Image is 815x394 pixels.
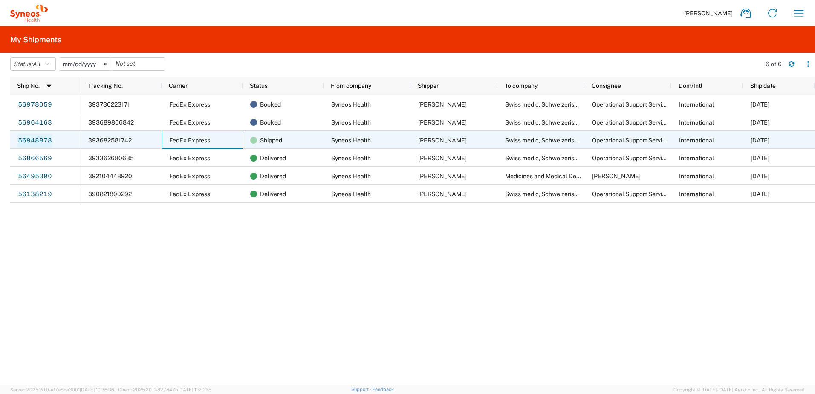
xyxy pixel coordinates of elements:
[88,191,132,197] span: 390821800292
[592,155,699,162] span: Operational Support Services (SUSARs)
[17,152,52,165] a: 56866569
[260,96,281,113] span: Booked
[592,137,699,144] span: Operational Support Services (SUSARs)
[751,101,769,108] span: 09/30/2025
[679,119,714,126] span: International
[505,101,634,108] span: Swiss medic, Schweizerisches Heilmittelinstitut
[331,191,371,197] span: Syneos Health
[17,188,52,201] a: 56138219
[331,82,371,89] span: From company
[169,119,210,126] span: FedEx Express
[169,173,210,180] span: FedEx Express
[260,131,282,149] span: Shipped
[505,119,634,126] span: Swiss medic, Schweizerisches Heilmittelinstitut
[169,82,188,89] span: Carrier
[673,386,805,394] span: Copyright © [DATE]-[DATE] Agistix Inc., All Rights Reserved
[750,82,776,89] span: Ship date
[331,155,371,162] span: Syneos Health
[751,191,769,197] span: 07/10/2025
[33,61,40,67] span: All
[684,9,733,17] span: [PERSON_NAME]
[88,137,132,144] span: 393682581742
[418,173,467,180] span: Diego Fernandez Castroagudin
[10,35,61,45] h2: My Shipments
[418,101,467,108] span: Diego Fernandez Castroagudin
[372,387,394,392] a: Feedback
[178,387,211,392] span: [DATE] 11:20:38
[592,101,699,108] span: Operational Support Services (SUSARs)
[751,137,769,144] span: 09/29/2025
[169,137,210,144] span: FedEx Express
[418,137,467,144] span: Diego Fernandez Castroagudin
[331,173,371,180] span: Syneos Health
[17,134,52,148] a: 56948878
[679,82,702,89] span: Dom/Intl
[88,173,132,180] span: 392104448920
[505,137,634,144] span: Swiss medic, Schweizerisches Heilmittelinstitut
[250,82,268,89] span: Status
[260,113,281,131] span: Booked
[88,82,123,89] span: Tracking No.
[505,191,634,197] span: Swiss medic, Schweizerisches Heilmittelinstitut
[42,79,56,93] img: arrow-dropdown.svg
[88,119,134,126] span: 393689806842
[418,155,467,162] span: Diego Fernandez Castroagudin
[505,82,538,89] span: To company
[10,57,56,71] button: Status:All
[112,58,165,70] input: Not set
[17,170,52,183] a: 56495390
[751,173,769,180] span: 08/18/2025
[592,119,699,126] span: Operational Support Services (SUSARs)
[331,101,371,108] span: Syneos Health
[331,119,371,126] span: Syneos Health
[418,191,467,197] span: Diego Fernandez Castroagudin
[679,191,714,197] span: International
[418,119,467,126] span: Diego Fernandez Castroagudin
[751,155,769,162] span: 09/19/2025
[766,60,782,68] div: 6 of 6
[418,82,439,89] span: Shipper
[260,185,286,203] span: Delivered
[260,149,286,167] span: Delivered
[17,98,52,112] a: 56978059
[592,191,787,197] span: Operational Support Services (SUSARs) or Clinical Trials Division (DSUR)
[80,387,114,392] span: [DATE] 10:36:36
[679,155,714,162] span: International
[169,155,210,162] span: FedEx Express
[169,101,210,108] span: FedEx Express
[169,191,210,197] span: FedEx Express
[592,173,641,180] span: Marcelina Cevanovschi
[679,173,714,180] span: International
[751,119,769,126] span: 09/30/2025
[260,167,286,185] span: Delivered
[17,82,40,89] span: Ship No.
[679,101,714,108] span: International
[17,116,52,130] a: 56964168
[10,387,114,392] span: Server: 2025.20.0-af7a6be3001
[679,137,714,144] span: International
[118,387,211,392] span: Client: 2025.20.0-827847b
[505,173,613,180] span: Medicines and Medical Devices Agency
[505,155,634,162] span: Swiss medic, Schweizerisches Heilmittelinstitut
[351,387,373,392] a: Support
[59,58,112,70] input: Not set
[331,137,371,144] span: Syneos Health
[592,82,621,89] span: Consignee
[88,155,134,162] span: 393362680635
[88,101,130,108] span: 393736223171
